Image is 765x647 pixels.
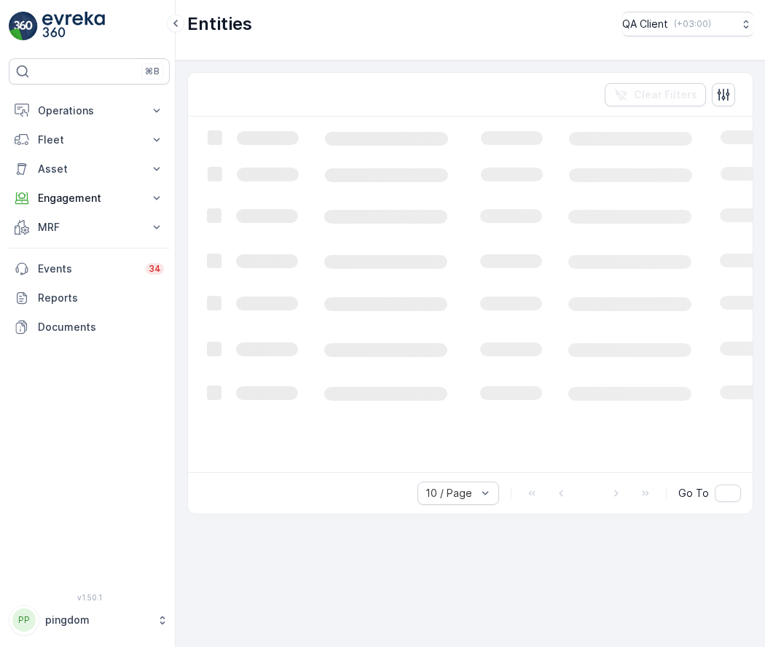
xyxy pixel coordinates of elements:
p: ( +03:00 ) [674,18,711,30]
p: QA Client [622,17,668,31]
p: Fleet [38,133,141,147]
button: Operations [9,96,170,125]
span: Go To [678,486,709,501]
button: Fleet [9,125,170,154]
button: PPpingdom [9,605,170,635]
p: MRF [38,220,141,235]
p: Engagement [38,191,141,205]
p: Events [38,262,137,276]
a: Documents [9,313,170,342]
button: MRF [9,213,170,242]
p: ⌘B [145,66,160,77]
button: QA Client(+03:00) [622,12,753,36]
button: Clear Filters [605,83,706,106]
span: v 1.50.1 [9,593,170,602]
p: Documents [38,320,164,334]
p: pingdom [45,613,149,627]
p: Operations [38,103,141,118]
p: Asset [38,162,141,176]
p: Clear Filters [634,87,697,102]
p: Entities [187,12,252,36]
img: logo_light-DOdMpM7g.png [42,12,105,41]
img: logo [9,12,38,41]
a: Events34 [9,254,170,283]
button: Engagement [9,184,170,213]
div: PP [12,608,36,632]
p: Reports [38,291,164,305]
button: Asset [9,154,170,184]
a: Reports [9,283,170,313]
p: 34 [149,263,161,275]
